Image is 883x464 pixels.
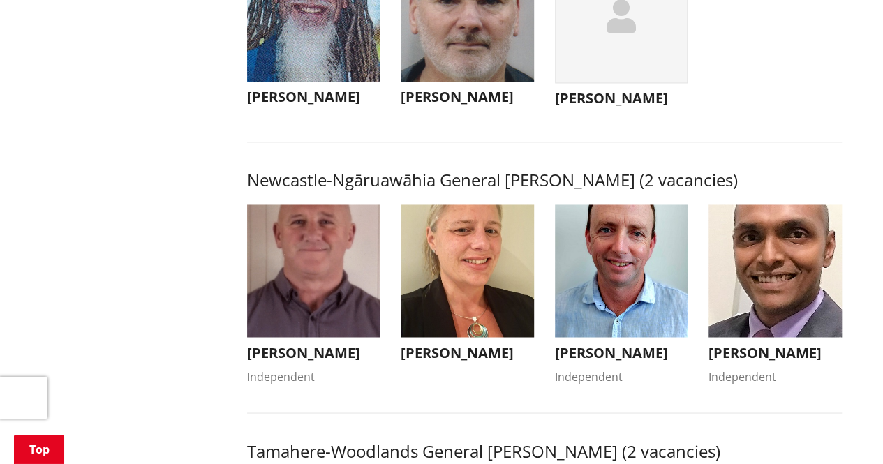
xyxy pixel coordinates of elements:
[555,90,688,107] h3: [PERSON_NAME]
[247,204,380,385] button: [PERSON_NAME] Independent
[555,204,688,385] button: [PERSON_NAME] Independent
[555,368,688,384] div: Independent
[247,170,842,190] h3: Newcastle-Ngāruawāhia General [PERSON_NAME] (2 vacancies)
[247,368,380,384] div: Independent
[555,344,688,361] h3: [PERSON_NAME]
[247,441,842,461] h3: Tamahere-Woodlands General [PERSON_NAME] (2 vacancies)
[401,344,534,361] h3: [PERSON_NAME]
[555,204,688,338] img: WO-W-NN__COOMBES_G__VDnCw
[708,344,842,361] h3: [PERSON_NAME]
[708,204,842,385] button: [PERSON_NAME] Independent
[247,344,380,361] h3: [PERSON_NAME]
[708,204,842,338] img: WO-W-NN__SUDHAN_G__tXp8d
[708,368,842,384] div: Independent
[401,204,534,368] button: [PERSON_NAME]
[247,89,380,105] h3: [PERSON_NAME]
[819,405,869,456] iframe: Messenger Launcher
[247,204,380,338] img: WO-W-NN__PATTERSON_E__ERz4j
[14,435,64,464] a: Top
[401,204,534,338] img: WO-W-NN__FIRTH_D__FVQcs
[401,89,534,105] h3: [PERSON_NAME]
